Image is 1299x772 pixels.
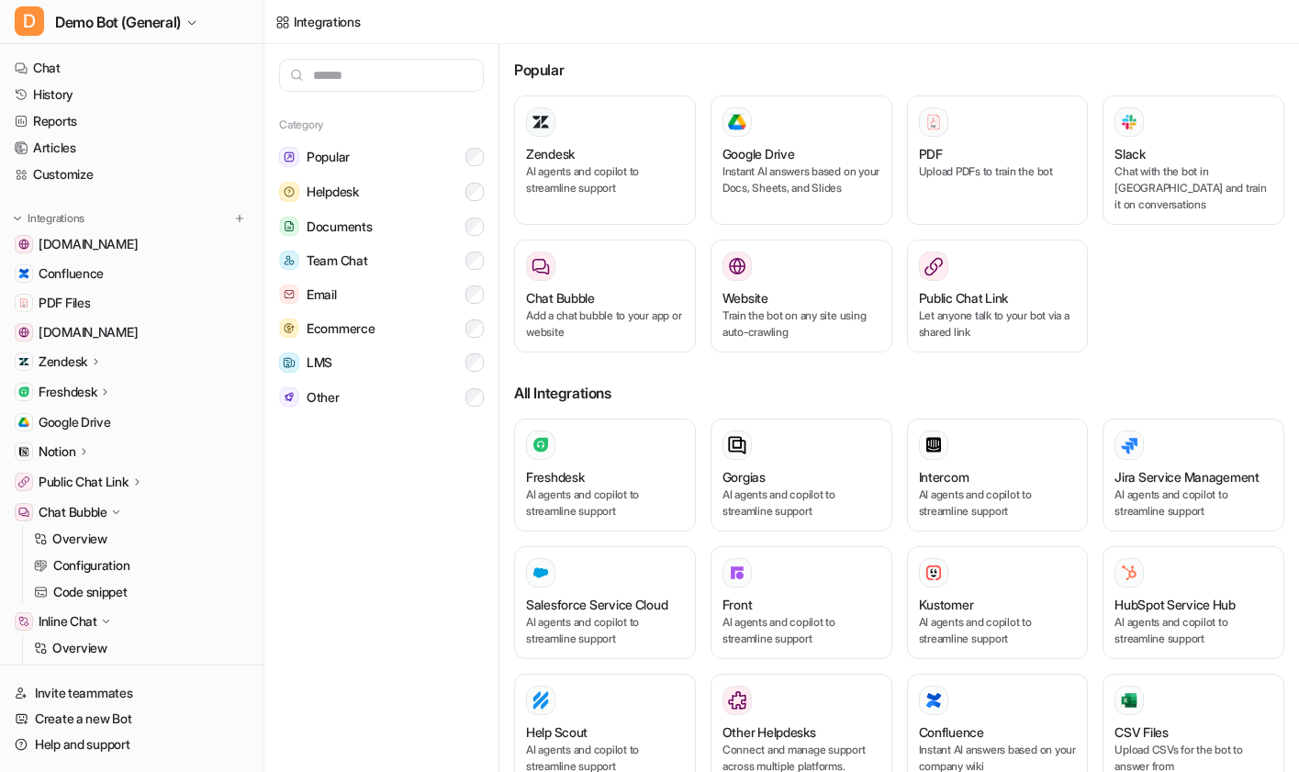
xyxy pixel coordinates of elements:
button: HubSpot Service HubHubSpot Service HubAI agents and copilot to streamline support [1103,546,1284,659]
p: Integrations [28,211,84,226]
button: Jira Service ManagementAI agents and copilot to streamline support [1103,419,1284,531]
span: Email [307,285,337,304]
button: EcommerceEcommerce [279,311,484,345]
img: Other [279,387,299,407]
h3: Slack [1114,144,1146,163]
span: Demo Bot (General) [55,9,181,35]
p: AI agents and copilot to streamline support [526,487,684,520]
p: AI agents and copilot to streamline support [1114,487,1272,520]
a: Articles [7,135,256,161]
img: Documents [279,217,299,236]
img: Inline Chat [18,616,29,627]
img: www.airbnb.com [18,327,29,338]
p: AI agents and copilot to streamline support [526,614,684,647]
img: Team Chat [279,251,299,270]
button: Salesforce Service Cloud Salesforce Service CloudAI agents and copilot to streamline support [514,546,696,659]
p: AI agents and copilot to streamline support [722,614,880,647]
h3: Google Drive [722,144,795,163]
img: Google Drive [18,417,29,428]
h3: Kustomer [919,595,974,614]
h3: PDF [919,144,943,163]
button: ZendeskAI agents and copilot to streamline support [514,95,696,225]
button: WebsiteWebsiteTrain the bot on any site using auto-crawling [711,240,892,352]
img: Email [279,285,299,304]
p: AI agents and copilot to streamline support [919,487,1077,520]
a: Overview [27,635,256,661]
p: Public Chat Link [39,473,129,491]
h5: Category [279,117,484,132]
img: expand menu [11,212,24,225]
span: Other [307,388,340,407]
button: HelpdeskHelpdesk [279,174,484,209]
a: History [7,82,256,107]
button: Public Chat LinkLet anyone talk to your bot via a shared link [907,240,1089,352]
h3: CSV Files [1114,722,1168,742]
button: KustomerKustomerAI agents and copilot to streamline support [907,546,1089,659]
h3: Front [722,595,753,614]
h3: Intercom [919,467,969,487]
a: PDF FilesPDF Files [7,290,256,316]
p: Add a chat bubble to your app or website [526,308,684,341]
button: Chat BubbleAdd a chat bubble to your app or website [514,240,696,352]
a: www.atlassian.com[DOMAIN_NAME] [7,231,256,257]
p: Notion [39,442,75,461]
a: Google DriveGoogle Drive [7,409,256,435]
h3: HubSpot Service Hub [1114,595,1236,614]
p: Upload PDFs to train the bot [919,163,1077,180]
img: Notion [18,446,29,457]
h3: Gorgias [722,467,766,487]
img: Public Chat Link [18,476,29,487]
span: Documents [307,218,372,236]
p: Inline Chat [39,612,97,631]
img: Popular [279,147,299,167]
h3: Popular [514,59,1284,81]
span: Confluence [39,264,104,283]
button: GorgiasAI agents and copilot to streamline support [711,419,892,531]
img: Other Helpdesks [728,691,746,710]
a: www.airbnb.com[DOMAIN_NAME] [7,319,256,345]
span: Team Chat [307,252,367,270]
img: Confluence [18,268,29,279]
button: EmailEmail [279,277,484,311]
img: Ecommerce [279,319,299,338]
button: FreshdeskAI agents and copilot to streamline support [514,419,696,531]
a: ConfluenceConfluence [7,261,256,286]
h3: Salesforce Service Cloud [526,595,667,614]
img: PDF [924,113,943,130]
button: Integrations [7,209,90,228]
p: Overview [52,639,107,657]
button: Team ChatTeam Chat [279,243,484,277]
span: Helpdesk [307,183,359,201]
button: DocumentsDocuments [279,209,484,243]
h3: Public Chat Link [919,288,1009,308]
img: Front [728,564,746,582]
a: Overview [27,526,256,552]
button: PopularPopular [279,140,484,174]
a: Create a new Bot [7,706,256,732]
img: Helpdesk [279,182,299,202]
img: Salesforce Service Cloud [532,564,550,582]
img: HubSpot Service Hub [1120,564,1138,582]
img: Google Drive [728,114,746,130]
p: Code snippet [53,583,128,601]
p: Overview [52,530,107,548]
img: CSV Files [1120,691,1138,710]
img: PDF Files [18,297,29,308]
p: Chat with the bot in [GEOGRAPHIC_DATA] and train it on conversations [1114,163,1272,213]
p: Freshdesk [39,383,96,401]
a: Configuration [27,553,256,578]
h3: Jira Service Management [1114,467,1260,487]
img: Zendesk [18,356,29,367]
p: Train the bot on any site using auto-crawling [722,308,880,341]
a: Help and support [7,732,256,757]
img: menu_add.svg [233,212,246,225]
h3: Other Helpdesks [722,722,816,742]
img: Chat Bubble [18,507,29,518]
p: Configuration [53,556,129,575]
p: Instant AI answers based on your Docs, Sheets, and Slides [722,163,880,196]
h3: Zendesk [526,144,575,163]
button: IntercomAI agents and copilot to streamline support [907,419,1089,531]
button: SlackSlackChat with the bot in [GEOGRAPHIC_DATA] and train it on conversations [1103,95,1284,225]
p: Zendesk [39,352,87,371]
button: Google DriveGoogle DriveInstant AI answers based on your Docs, Sheets, and Slides [711,95,892,225]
